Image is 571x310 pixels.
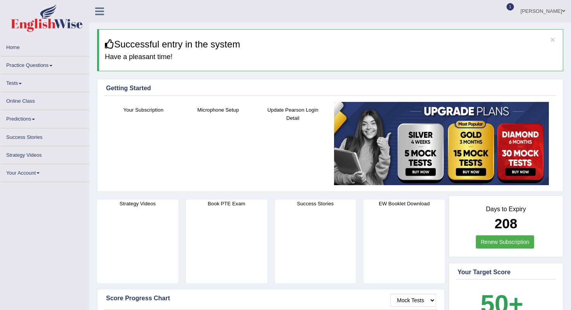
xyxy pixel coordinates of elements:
h4: Microphone Setup [185,106,251,114]
a: Home [0,39,89,54]
h4: Your Subscription [110,106,177,114]
h4: Book PTE Exam [186,200,267,208]
a: Your Account [0,164,89,179]
a: Success Stories [0,128,89,144]
img: small5.jpg [334,102,549,185]
h4: Days to Expiry [458,206,554,213]
span: 1 [507,3,514,11]
b: 208 [494,216,517,231]
div: Score Progress Chart [106,294,436,303]
button: × [550,35,555,44]
h4: Update Pearson Login Detail [259,106,326,122]
div: Getting Started [106,84,554,93]
div: Your Target Score [458,268,554,277]
h4: Have a pleasant time! [105,53,557,61]
a: Strategy Videos [0,146,89,161]
h4: Success Stories [275,200,356,208]
h4: Strategy Videos [97,200,178,208]
h3: Successful entry in the system [105,39,557,49]
a: Tests [0,74,89,89]
a: Renew Subscription [476,235,534,249]
h4: EW Booklet Download [364,200,445,208]
a: Practice Questions [0,56,89,72]
a: Online Class [0,92,89,107]
a: Predictions [0,110,89,125]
